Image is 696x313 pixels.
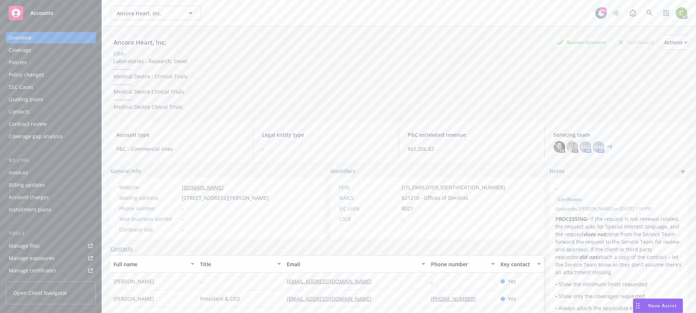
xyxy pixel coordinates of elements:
[402,205,413,212] span: 8021
[9,44,31,56] div: Coverage
[6,69,96,81] a: Policy changes
[600,7,607,14] div: 99+
[13,289,67,297] span: Open Client Navigator
[113,260,186,268] div: Full name
[679,167,687,176] a: add
[111,38,169,47] div: Ancora Heart, Inc.
[9,57,27,68] div: Policies
[119,226,179,233] div: Company size
[648,302,677,309] span: Nova Assist
[287,278,377,285] a: [EMAIL_ADDRESS][DOMAIN_NAME]
[615,38,658,47] div: Total Rewards
[9,32,31,44] div: Overview
[6,265,96,276] a: Manage certificates
[339,215,399,223] div: CSLB
[555,215,681,276] p: • If the request is not renewal related, the request asks for Special Interest language, and the ...
[555,215,587,222] strong: PROCESSING
[116,131,244,139] span: Account type
[554,38,609,47] div: Business Insurance
[558,196,581,203] span: Certificates
[408,131,536,139] span: P&C estimated revenue
[30,10,53,16] span: Accounts
[197,255,284,273] button: Title
[6,204,96,215] a: Installment plans
[581,143,590,151] span: MQ
[330,167,356,175] span: Identifiers
[642,6,657,20] a: Search
[200,260,273,268] div: Title
[676,7,687,19] img: photo
[113,295,154,302] span: [PERSON_NAME]
[554,131,681,139] span: Servicing team
[609,6,623,20] a: Stop snowing
[6,94,96,105] a: Quoting plans
[182,194,269,202] span: [STREET_ADDRESS][PERSON_NAME]
[111,245,133,252] a: Contacts
[113,277,154,285] span: [PERSON_NAME]
[431,295,482,302] a: [PHONE_NUMBER]
[9,204,51,215] div: Installment plans
[117,9,179,17] span: Ancora Heart, Inc.
[6,240,96,252] a: Manage files
[9,69,44,81] div: Policy changes
[116,145,244,153] span: P&C - Commercial lines
[6,131,96,142] a: Coverage gap analysis
[6,118,96,130] a: Contract review
[6,230,96,237] div: Tools
[9,265,56,276] div: Manage certificates
[6,167,96,178] a: Invoices
[626,6,640,20] a: Report a Bug
[6,179,96,191] a: Billing updates
[119,215,179,223] div: Year business started
[113,50,127,57] div: DBA: -
[6,32,96,44] a: Overview
[111,167,141,175] span: General info
[182,215,184,223] span: -
[9,106,30,118] div: Contacts
[550,167,564,176] span: Notes
[119,205,179,212] div: Phone number
[607,145,612,149] a: +5
[567,141,578,153] img: photo
[501,260,533,268] div: Key contact
[408,145,536,153] span: $61,206.82
[339,194,399,202] div: NAICS
[402,215,403,223] span: -
[262,131,390,139] span: Legal entity type
[579,254,597,260] em: did not
[633,299,642,313] div: Drag to move
[555,206,681,212] span: Updated by [PERSON_NAME] on [DATE] 1:14 PM
[9,81,33,93] div: SSC Cases
[402,184,505,191] span: [US_EMPLOYER_IDENTIFICATION_NUMBER]
[182,226,184,233] span: -
[262,145,390,153] span: -
[111,6,201,20] button: Ancora Heart, Inc.
[584,231,606,238] em: does not
[554,141,565,153] img: photo
[119,184,179,191] div: Website
[9,179,45,191] div: Billing updates
[6,81,96,93] a: SSC Cases
[6,44,96,56] a: Coverage
[555,292,681,300] p: • Show only the coverages requested
[9,167,28,178] div: Invoices
[9,118,47,130] div: Contract review
[428,255,497,273] button: Phone number
[508,295,516,302] span: Yes
[555,304,681,312] p: • Always attach the applicable endorsements
[182,205,184,212] span: -
[664,35,687,50] button: Actions
[6,252,96,264] a: Manage exposures
[111,255,197,273] button: Full name
[431,260,486,268] div: Phone number
[633,298,683,313] button: Nova Assist
[287,295,377,302] a: [EMAIL_ADDRESS][DOMAIN_NAME]
[498,255,544,273] button: Key contact
[182,184,224,191] a: [DOMAIN_NAME]
[555,185,663,192] span: -
[287,260,417,268] div: Email
[6,3,96,23] a: Accounts
[431,278,439,285] a: -
[339,205,399,212] div: SIC code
